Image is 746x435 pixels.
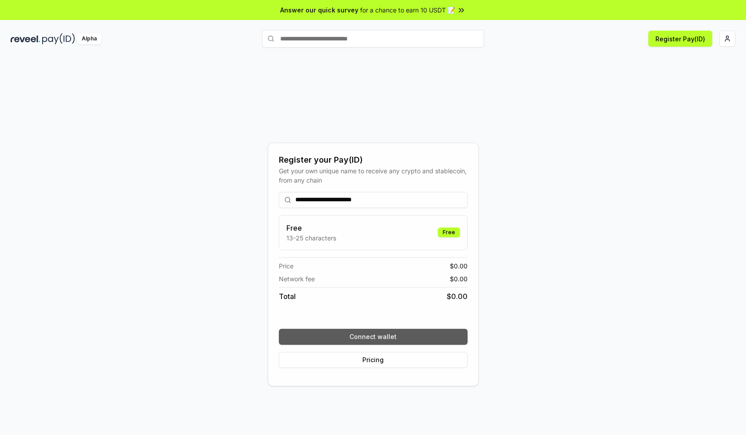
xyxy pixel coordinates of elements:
div: Free [438,227,460,237]
span: $ 0.00 [450,274,468,283]
div: Alpha [77,33,102,44]
button: Pricing [279,352,468,368]
button: Register Pay(ID) [648,31,712,47]
p: 13-25 characters [286,233,336,243]
span: Total [279,291,296,302]
img: reveel_dark [11,33,40,44]
span: Answer our quick survey [280,5,358,15]
button: Connect wallet [279,329,468,345]
span: $ 0.00 [447,291,468,302]
span: Network fee [279,274,315,283]
h3: Free [286,223,336,233]
span: for a chance to earn 10 USDT 📝 [360,5,455,15]
div: Register your Pay(ID) [279,154,468,166]
img: pay_id [42,33,75,44]
span: $ 0.00 [450,261,468,271]
div: Get your own unique name to receive any crypto and stablecoin, from any chain [279,166,468,185]
span: Price [279,261,294,271]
